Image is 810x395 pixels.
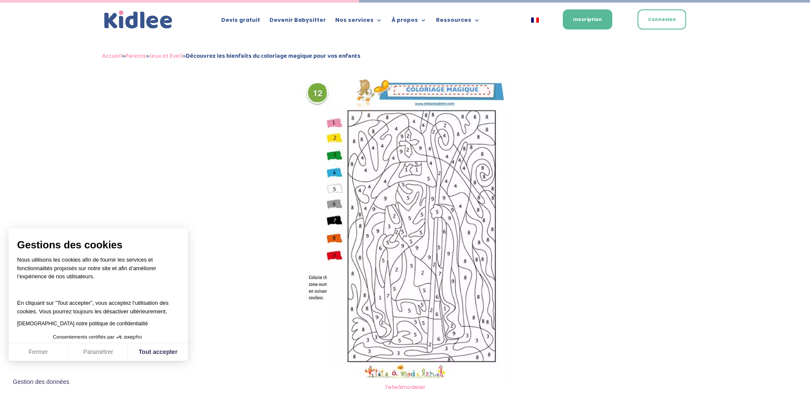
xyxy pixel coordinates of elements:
[335,17,382,27] a: Nos services
[17,239,179,251] span: Gestions des cookies
[128,343,188,361] button: Tout accepter
[116,324,142,350] svg: Axeptio
[49,332,148,343] button: Consentements certifiés par
[102,51,122,61] a: Accueil
[53,335,114,339] span: Consentements certifiés par
[385,383,425,391] a: Teteàmodeler
[299,80,511,379] img: Coloriage magique avec chiffres
[8,373,74,391] button: Fermer le widget sans consentement
[125,51,146,61] a: Parents
[186,51,360,61] strong: Découvrez les bienfaits du coloriage magique pour vos enfants
[563,9,612,29] a: Inscription
[102,51,360,61] span: » » »
[637,9,686,29] a: Connexion
[392,17,427,27] a: À propos
[17,291,179,316] p: En cliquant sur ”Tout accepter”, vous acceptez l’utilisation des cookies. Vous pourrez toujours l...
[9,343,68,361] button: Fermer
[436,17,480,27] a: Ressources
[102,9,175,31] a: Kidlee Logo
[68,343,128,361] button: Paramétrer
[13,378,69,386] span: Gestion des données
[269,17,326,27] a: Devenir Babysitter
[102,9,175,31] img: logo_kidlee_bleu
[149,51,183,61] a: Jeux et Eveil
[17,321,148,327] a: [DEMOGRAPHIC_DATA] notre politique de confidentialité
[221,17,260,27] a: Devis gratuit
[17,256,179,286] p: Nous utilisons les cookies afin de fournir les services et fonctionnalités proposés sur notre sit...
[531,18,539,23] img: Français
